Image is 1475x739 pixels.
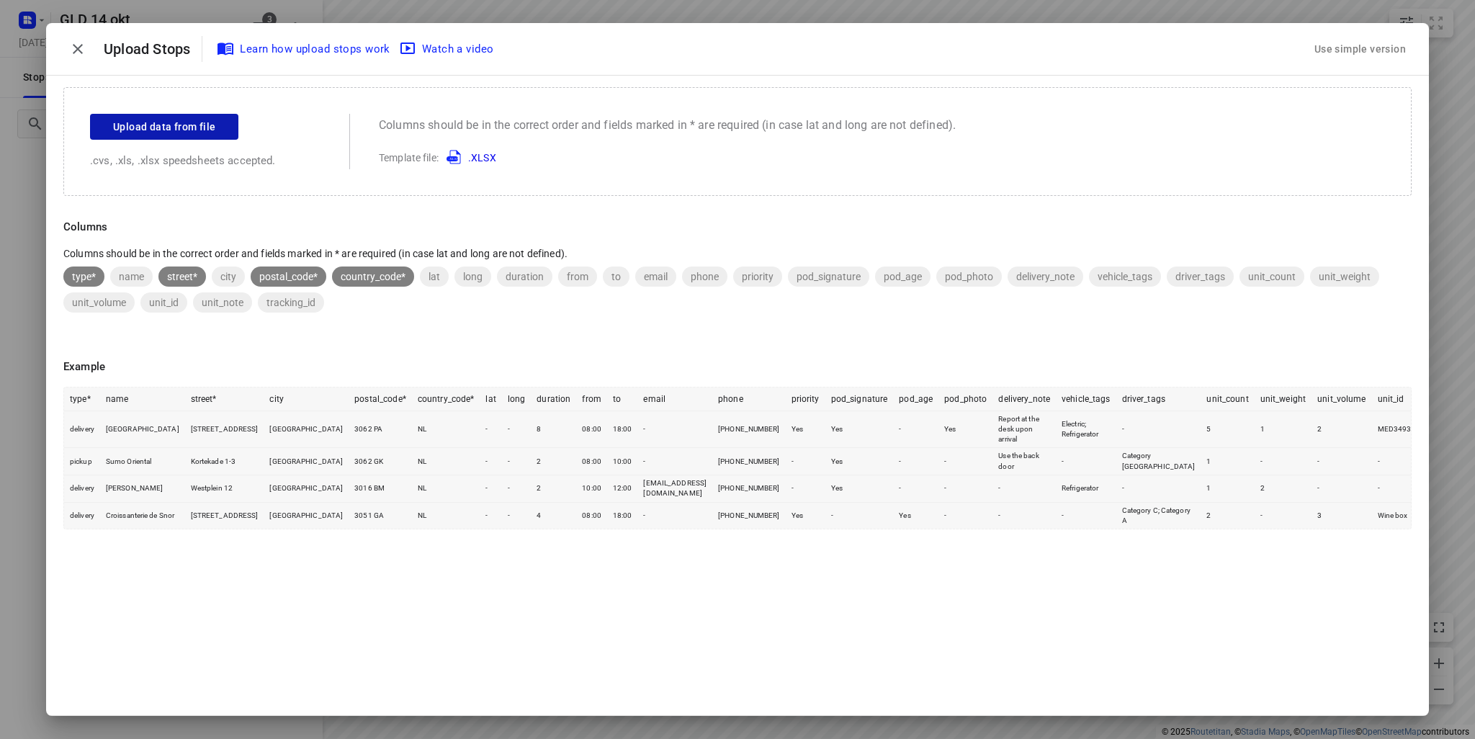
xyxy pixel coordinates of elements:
[531,411,576,448] td: 8
[1201,502,1254,529] td: 2
[531,388,576,411] th: duration
[712,388,786,411] th: phone
[1116,502,1201,529] td: Category C; Category A
[441,152,496,164] a: .XLSX
[332,271,414,282] span: country_code*
[349,388,412,411] th: postal_code*
[1309,36,1412,63] button: Use simple version
[1312,388,1371,411] th: unit_volume
[185,502,264,529] td: [STREET_ADDRESS]
[712,475,786,503] td: [PHONE_NUMBER]
[576,448,607,475] td: 08:00
[1255,475,1312,503] td: 2
[603,271,629,282] span: to
[264,411,349,448] td: [GEOGRAPHIC_DATA]
[607,411,638,448] td: 18:00
[1116,475,1201,503] td: -
[637,502,712,529] td: -
[1372,411,1417,448] td: MED3493
[349,448,412,475] td: 3062 GK
[893,475,938,503] td: -
[992,388,1056,411] th: delivery_note
[607,448,638,475] td: 10:00
[1255,411,1312,448] td: 1
[712,448,786,475] td: [PHONE_NUMBER]
[480,448,501,475] td: -
[1056,502,1116,529] td: -
[100,411,185,448] td: [GEOGRAPHIC_DATA]
[1056,411,1116,448] td: Electric; Refrigerator
[576,502,607,529] td: 08:00
[637,388,712,411] th: email
[63,297,135,308] span: unit_volume
[825,475,894,503] td: Yes
[90,114,238,140] button: Upload data from file
[110,271,153,282] span: name
[825,388,894,411] th: pod_signature
[140,297,187,308] span: unit_id
[1089,271,1161,282] span: vehicle_tags
[1201,475,1254,503] td: 1
[63,246,1412,261] p: Columns should be in the correct order and fields marked in * are required (in case lat and long ...
[412,388,480,411] th: country_code*
[531,475,576,503] td: 2
[264,388,349,411] th: city
[1312,475,1371,503] td: -
[480,475,501,503] td: -
[63,271,104,282] span: type*
[497,271,552,282] span: duration
[576,411,607,448] td: 08:00
[1056,448,1116,475] td: -
[63,359,1412,375] p: Example
[100,448,185,475] td: Sumo Oriental
[1255,502,1312,529] td: -
[1372,502,1417,529] td: Wine box
[1372,475,1417,503] td: -
[185,475,264,503] td: Westplein 12
[637,411,712,448] td: -
[349,502,412,529] td: 3051 GA
[786,502,825,529] td: Yes
[1312,502,1371,529] td: 3
[193,297,252,308] span: unit_note
[531,448,576,475] td: 2
[938,388,992,411] th: pod_photo
[1372,448,1417,475] td: -
[1201,388,1254,411] th: unit_count
[502,502,532,529] td: -
[576,475,607,503] td: 10:00
[412,475,480,503] td: NL
[412,502,480,529] td: NL
[1167,271,1234,282] span: driver_tags
[1116,448,1201,475] td: Category [GEOGRAPHIC_DATA]
[786,475,825,503] td: -
[264,475,349,503] td: [GEOGRAPHIC_DATA]
[502,475,532,503] td: -
[786,388,825,411] th: priority
[733,271,782,282] span: priority
[212,271,245,282] span: city
[64,411,100,448] td: delivery
[104,38,202,60] p: Upload Stops
[63,219,1412,236] p: Columns
[1312,448,1371,475] td: -
[1255,448,1312,475] td: -
[502,411,532,448] td: -
[558,271,597,282] span: from
[454,271,491,282] span: long
[396,36,500,62] button: Watch a video
[788,271,869,282] span: pod_signature
[502,388,532,411] th: long
[158,271,206,282] span: street*
[825,502,894,529] td: -
[412,411,480,448] td: NL
[936,271,1002,282] span: pod_photo
[893,448,938,475] td: -
[90,153,320,169] p: .cvs, .xls, .xlsx speedsheets accepted.
[938,475,992,503] td: -
[64,388,100,411] th: type*
[113,118,215,136] span: Upload data from file
[938,448,992,475] td: -
[607,475,638,503] td: 12:00
[1116,411,1201,448] td: -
